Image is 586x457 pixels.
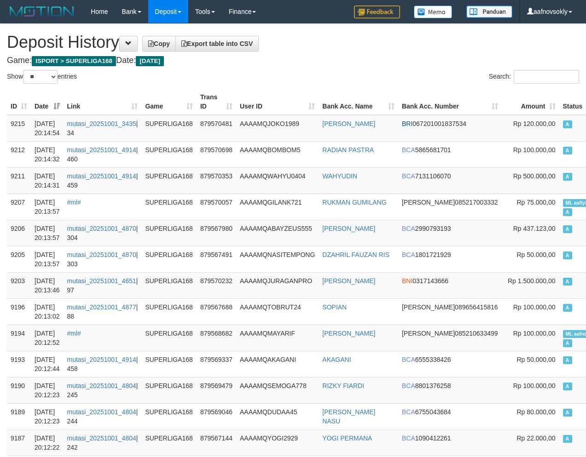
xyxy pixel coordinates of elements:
th: Date: activate to sort column ascending [31,89,64,115]
td: 879570698 [197,141,236,167]
span: Approved [563,251,572,259]
a: [PERSON_NAME] [322,330,375,337]
td: 879569479 [197,377,236,403]
td: 879570481 [197,115,236,142]
a: mutasi_20251001_4914 [67,172,136,180]
span: BRI [402,120,412,127]
span: [PERSON_NAME] [402,303,455,311]
td: 879567491 [197,246,236,272]
span: Export table into CSV [181,40,253,47]
img: Feedback.jpg [354,6,400,18]
td: SUPERLIGA168 [141,141,197,167]
th: Link: activate to sort column ascending [64,89,142,115]
td: 9211 [7,167,31,194]
h1: Deposit History [7,33,579,51]
span: [PERSON_NAME] [402,330,455,337]
td: 9189 [7,403,31,429]
td: 089656415816 [398,298,502,325]
td: SUPERLIGA168 [141,325,197,351]
td: 9194 [7,325,31,351]
label: Show entries [7,70,77,84]
td: [DATE] 20:12:23 [31,377,64,403]
td: 9190 [7,377,31,403]
a: mutasi_20251001_4804 [67,434,136,442]
td: 879570057 [197,194,236,220]
span: Rp 80.000,00 [516,408,555,416]
td: AAAAMQBOMBOM5 [236,141,319,167]
span: BCA [402,225,415,232]
td: 6555338426 [398,351,502,377]
td: 5865681701 [398,141,502,167]
a: mutasi_20251001_4804 [67,382,136,389]
td: AAAAMQGILANK721 [236,194,319,220]
th: Bank Acc. Number: activate to sort column ascending [398,89,502,115]
td: 1801721929 [398,246,502,272]
td: 6755043684 [398,403,502,429]
span: ISPORT > SUPERLIGA168 [32,56,116,66]
td: 879569046 [197,403,236,429]
td: 9196 [7,298,31,325]
td: SUPERLIGA168 [141,403,197,429]
img: MOTION_logo.png [7,5,77,18]
td: [DATE] 20:13:46 [31,272,64,298]
span: [PERSON_NAME] [402,199,455,206]
td: 2990793193 [398,220,502,246]
td: AAAAMQWAHYU0404 [236,167,319,194]
td: 879567688 [197,298,236,325]
td: AAAAMQJOKO1989 [236,115,319,142]
td: AAAAMQMAYARIF [236,325,319,351]
a: SOPIAN [322,303,347,311]
span: Approved [563,304,572,312]
td: SUPERLIGA168 [141,115,197,142]
td: SUPERLIGA168 [141,272,197,298]
td: | 460 [64,141,142,167]
a: mutasi_20251001_4804 [67,408,136,416]
a: mutasi_20251001_4651 [67,277,136,285]
a: [PERSON_NAME] [322,225,375,232]
td: AAAAMQTOBRUT24 [236,298,319,325]
img: panduan.png [466,6,512,18]
span: Rp 500.000,00 [513,172,556,180]
td: SUPERLIGA168 [141,194,197,220]
td: | 304 [64,220,142,246]
td: | 242 [64,429,142,456]
td: AAAAMQABAYZEUS555 [236,220,319,246]
td: | 245 [64,377,142,403]
td: SUPERLIGA168 [141,298,197,325]
td: 879569337 [197,351,236,377]
a: #ml# [67,330,81,337]
span: BCA [402,251,415,258]
td: AAAAMQDUDAA45 [236,403,319,429]
td: [DATE] 20:13:57 [31,220,64,246]
span: BNI [402,277,412,285]
th: ID: activate to sort column ascending [7,89,31,115]
select: Showentries [23,70,58,84]
td: [DATE] 20:12:52 [31,325,64,351]
span: Approved [563,339,572,347]
td: AAAAMQAKAGANI [236,351,319,377]
td: AAAAMQYOGI2929 [236,429,319,456]
td: SUPERLIGA168 [141,246,197,272]
td: 085217003332 [398,194,502,220]
td: | 244 [64,403,142,429]
label: Search: [489,70,579,84]
span: Approved [563,225,572,233]
span: Rp 437.123,00 [513,225,556,232]
span: Approved [563,208,572,216]
input: Search: [514,70,579,84]
span: Rp 120.000,00 [513,120,556,127]
a: Export table into CSV [175,36,259,51]
h4: Game: Date: [7,56,579,65]
a: [PERSON_NAME] [322,120,375,127]
span: Rp 1.500.000,00 [508,277,556,285]
td: 9212 [7,141,31,167]
span: Approved [563,356,572,364]
span: BCA [402,146,415,154]
span: BCA [402,408,415,416]
span: BCA [402,382,415,389]
td: AAAAMQJURAGANPRO [236,272,319,298]
th: User ID: activate to sort column ascending [236,89,319,115]
td: [DATE] 20:13:57 [31,194,64,220]
td: SUPERLIGA168 [141,429,197,456]
td: [DATE] 20:14:31 [31,167,64,194]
